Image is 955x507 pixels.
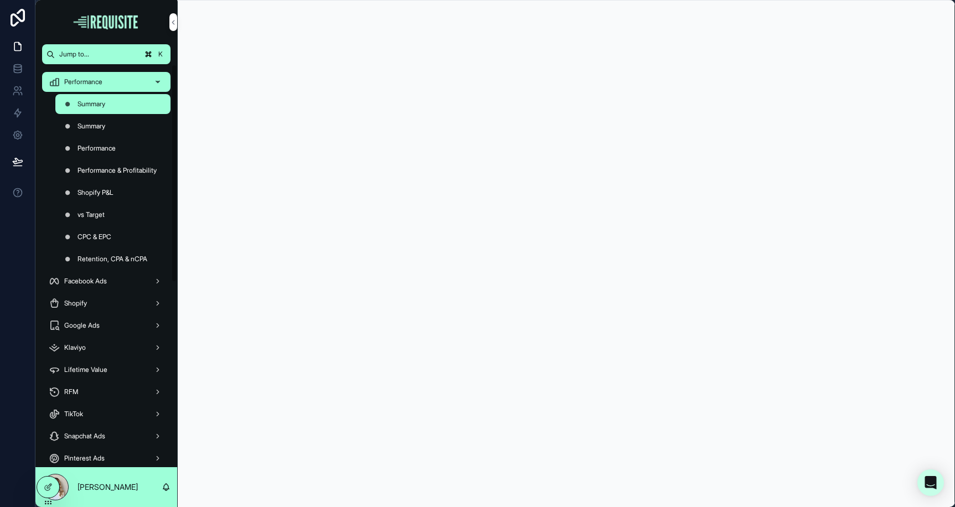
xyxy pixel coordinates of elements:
span: Performance [78,144,116,153]
span: K [156,50,165,59]
a: Retention, CPA & nCPA [55,249,171,269]
span: Retention, CPA & nCPA [78,255,147,263]
a: Shopify P&L [55,183,171,203]
span: RFM [64,387,78,396]
a: TikTok [42,404,171,424]
a: Summary [55,94,171,114]
span: Summary [78,122,105,131]
span: Snapchat Ads [64,432,105,441]
a: CPC & EPC [55,227,171,247]
span: Lifetime Value [64,365,107,374]
a: Klaviyo [42,338,171,358]
a: Performance [55,138,171,158]
button: Jump to...K [42,44,171,64]
span: TikTok [64,410,83,418]
span: Facebook Ads [64,277,107,286]
p: [PERSON_NAME] [78,482,138,493]
a: Performance & Profitability [55,161,171,180]
img: App logo [72,13,141,31]
a: vs Target [55,205,171,225]
span: Summary [78,100,105,108]
span: Pinterest Ads [64,454,105,463]
span: CPC & EPC [78,232,111,241]
span: Klaviyo [64,343,86,352]
div: Open Intercom Messenger [917,469,944,496]
a: Pinterest Ads [42,448,171,468]
a: Snapchat Ads [42,426,171,446]
span: Shopify [64,299,87,308]
span: Performance [64,77,102,86]
a: Facebook Ads [42,271,171,291]
a: Lifetime Value [42,360,171,380]
a: Summary [55,116,171,136]
a: Shopify [42,293,171,313]
span: Shopify P&L [78,188,113,197]
a: Performance [42,72,171,92]
span: Google Ads [64,321,100,330]
a: RFM [42,382,171,402]
span: vs Target [78,210,105,219]
a: Google Ads [42,315,171,335]
div: scrollable content [35,64,177,467]
span: Jump to... [59,50,138,59]
span: Performance & Profitability [78,166,157,175]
